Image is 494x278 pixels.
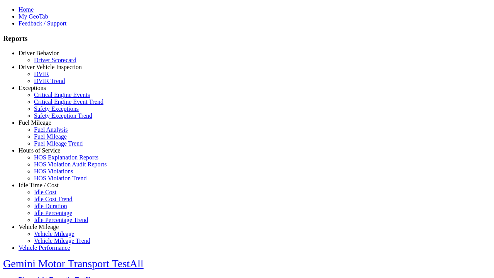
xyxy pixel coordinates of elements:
[19,13,48,20] a: My GeoTab
[34,210,72,216] a: Idle Percentage
[34,196,73,202] a: Idle Cost Trend
[19,20,66,27] a: Feedback / Support
[34,140,83,147] a: Fuel Mileage Trend
[19,85,46,91] a: Exceptions
[34,217,88,223] a: Idle Percentage Trend
[34,92,90,98] a: Critical Engine Events
[34,133,67,140] a: Fuel Mileage
[19,6,34,13] a: Home
[34,71,49,77] a: DVIR
[3,258,144,270] a: Gemini Motor Transport TestAll
[19,182,59,188] a: Idle Time / Cost
[34,237,90,244] a: Vehicle Mileage Trend
[34,57,76,63] a: Driver Scorecard
[34,168,73,175] a: HOS Violations
[34,98,103,105] a: Critical Engine Event Trend
[34,112,92,119] a: Safety Exception Trend
[34,175,87,181] a: HOS Violation Trend
[34,161,107,168] a: HOS Violation Audit Reports
[34,105,79,112] a: Safety Exceptions
[19,147,60,154] a: Hours of Service
[34,203,67,209] a: Idle Duration
[34,154,98,161] a: HOS Explanation Reports
[34,189,56,195] a: Idle Cost
[34,78,65,84] a: DVIR Trend
[19,64,82,70] a: Driver Vehicle Inspection
[3,34,491,43] h3: Reports
[19,119,51,126] a: Fuel Mileage
[34,231,74,237] a: Vehicle Mileage
[19,244,70,251] a: Vehicle Performance
[19,224,59,230] a: Vehicle Mileage
[34,126,68,133] a: Fuel Analysis
[19,50,59,56] a: Driver Behavior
